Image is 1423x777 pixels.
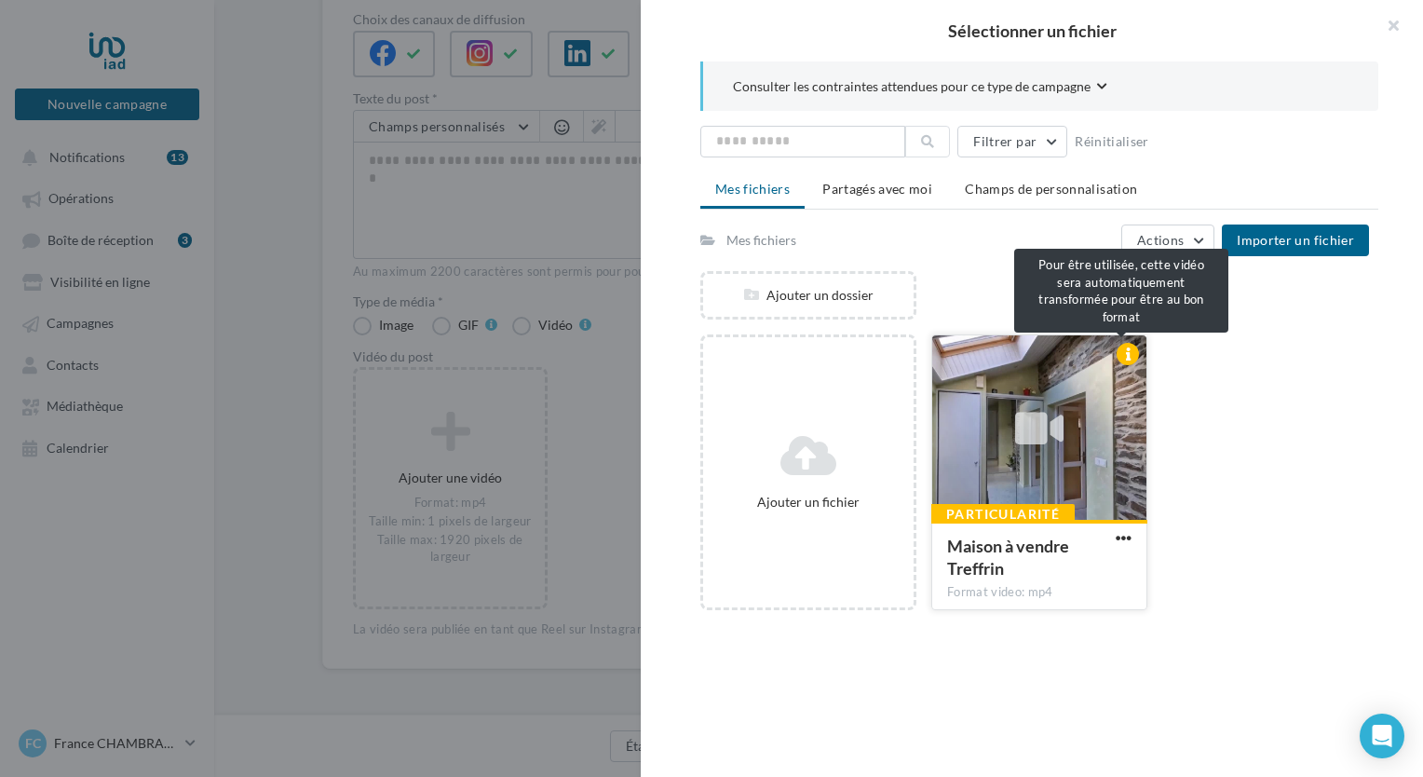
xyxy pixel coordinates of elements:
[965,181,1137,197] span: Champs de personnalisation
[822,181,932,197] span: Partagés avec moi
[947,584,1132,601] div: Format video: mp4
[711,493,906,511] div: Ajouter un fichier
[1137,232,1184,248] span: Actions
[715,181,790,197] span: Mes fichiers
[726,231,796,250] div: Mes fichiers
[733,76,1107,100] button: Consulter les contraintes attendues pour ce type de campagne
[1360,714,1404,758] div: Open Intercom Messenger
[957,126,1067,157] button: Filtrer par
[1014,249,1228,333] div: Pour être utilisée, cette vidéo sera automatiquement transformée pour être au bon format
[733,77,1091,96] span: Consulter les contraintes attendues pour ce type de campagne
[1121,225,1214,256] button: Actions
[1067,130,1157,153] button: Réinitialiser
[947,536,1069,579] span: Maison à vendre Treffrin
[703,286,914,305] div: Ajouter un dossier
[671,22,1393,39] h2: Sélectionner un fichier
[1222,225,1369,256] button: Importer un fichier
[931,504,1075,525] div: Particularité
[1237,232,1354,248] span: Importer un fichier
